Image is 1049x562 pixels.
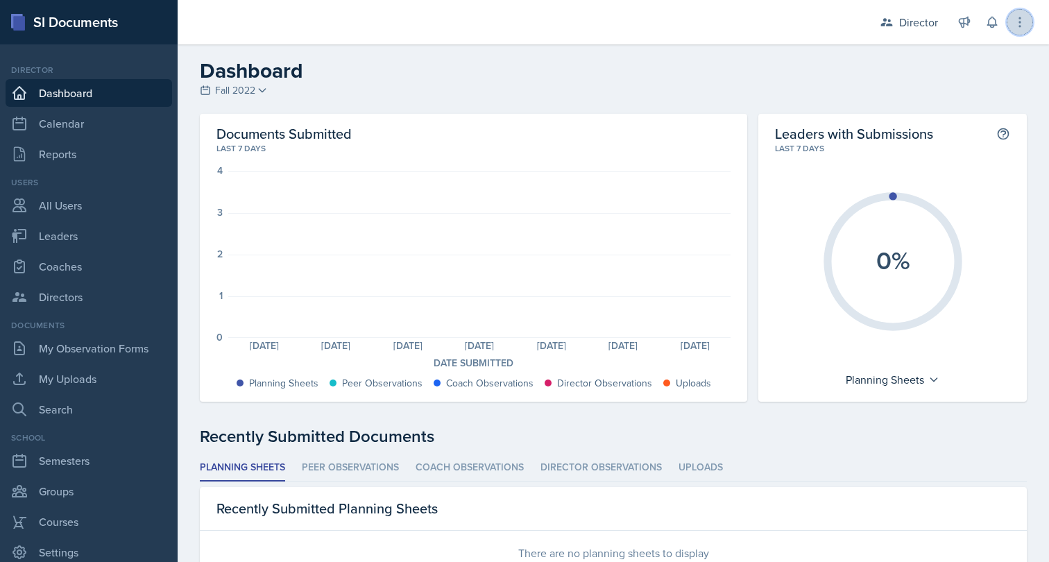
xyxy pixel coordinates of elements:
a: Courses [6,508,172,536]
div: 2 [217,249,223,259]
div: [DATE] [587,341,658,350]
div: School [6,432,172,444]
a: Reports [6,140,172,168]
a: Search [6,395,172,423]
a: Leaders [6,222,172,250]
a: Dashboard [6,79,172,107]
h2: Leaders with Submissions [775,125,933,142]
span: Fall 2022 [215,83,255,98]
div: Planning Sheets [249,376,318,391]
div: [DATE] [372,341,443,350]
a: Groups [6,477,172,505]
div: Last 7 days [216,142,731,155]
div: [DATE] [300,341,371,350]
a: All Users [6,191,172,219]
li: Coach Observations [416,454,524,482]
li: Director Observations [540,454,662,482]
div: 0 [216,332,223,342]
a: My Observation Forms [6,334,172,362]
div: Recently Submitted Planning Sheets [200,487,1027,531]
div: Director [6,64,172,76]
div: [DATE] [443,341,515,350]
div: Date Submitted [216,356,731,371]
div: 1 [219,291,223,300]
a: Coaches [6,253,172,280]
li: Uploads [679,454,723,482]
div: Last 7 days [775,142,1010,155]
div: Recently Submitted Documents [200,424,1027,449]
text: 0% [876,242,910,278]
h2: Documents Submitted [216,125,731,142]
div: [DATE] [515,341,587,350]
a: Calendar [6,110,172,137]
div: Peer Observations [342,376,423,391]
div: 4 [217,166,223,176]
div: Director Observations [557,376,652,391]
div: Coach Observations [446,376,534,391]
a: My Uploads [6,365,172,393]
div: [DATE] [228,341,300,350]
div: Documents [6,319,172,332]
div: Director [899,14,938,31]
div: Users [6,176,172,189]
h2: Dashboard [200,58,1027,83]
div: Planning Sheets [839,368,946,391]
div: [DATE] [659,341,731,350]
a: Directors [6,283,172,311]
a: Semesters [6,447,172,475]
div: 3 [217,207,223,217]
li: Peer Observations [302,454,399,482]
div: Uploads [676,376,711,391]
li: Planning Sheets [200,454,285,482]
